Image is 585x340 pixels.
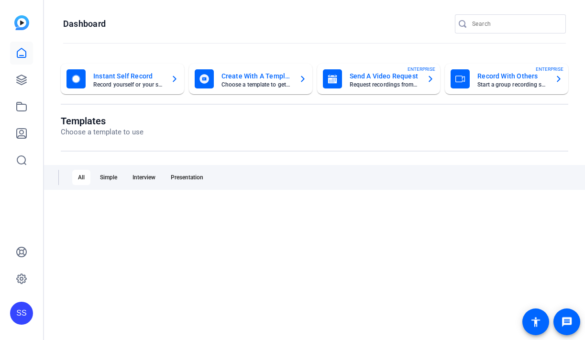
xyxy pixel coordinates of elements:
mat-icon: message [561,316,573,328]
div: Presentation [165,170,209,185]
mat-card-title: Create With A Template [221,70,291,82]
mat-card-subtitle: Start a group recording session [477,82,547,88]
button: Create With A TemplateChoose a template to get started [189,64,312,94]
mat-card-title: Instant Self Record [93,70,163,82]
button: Record With OthersStart a group recording sessionENTERPRISE [445,64,568,94]
span: ENTERPRISE [408,66,435,73]
img: blue-gradient.svg [14,15,29,30]
button: Send A Video RequestRequest recordings from anyone, anywhereENTERPRISE [317,64,441,94]
button: Instant Self RecordRecord yourself or your screen [61,64,184,94]
div: Interview [127,170,161,185]
mat-card-subtitle: Choose a template to get started [221,82,291,88]
input: Search [472,18,558,30]
mat-icon: accessibility [530,316,541,328]
mat-card-subtitle: Request recordings from anyone, anywhere [350,82,419,88]
p: Choose a template to use [61,127,143,138]
mat-card-subtitle: Record yourself or your screen [93,82,163,88]
mat-card-title: Send A Video Request [350,70,419,82]
div: SS [10,302,33,325]
span: ENTERPRISE [536,66,563,73]
h1: Templates [61,115,143,127]
div: Simple [94,170,123,185]
mat-card-title: Record With Others [477,70,547,82]
h1: Dashboard [63,18,106,30]
div: All [72,170,90,185]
